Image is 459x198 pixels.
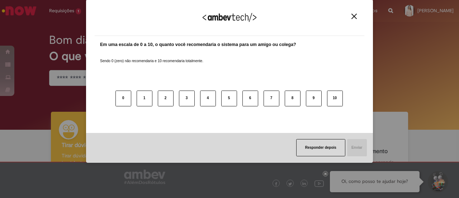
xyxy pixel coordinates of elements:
button: 1 [137,91,152,106]
img: Close [351,14,357,19]
label: Em uma escala de 0 a 10, o quanto você recomendaria o sistema para um amigo ou colega? [100,41,296,48]
button: Close [349,13,359,19]
button: 5 [221,91,237,106]
button: 4 [200,91,216,106]
label: Sendo 0 (zero) não recomendaria e 10 recomendaria totalmente. [100,50,203,64]
button: 6 [242,91,258,106]
button: 10 [327,91,343,106]
button: Responder depois [296,139,345,156]
button: 3 [179,91,195,106]
button: 7 [264,91,279,106]
button: 2 [158,91,174,106]
button: 9 [306,91,322,106]
img: Logo Ambevtech [203,13,256,22]
button: 0 [115,91,131,106]
button: 8 [285,91,301,106]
